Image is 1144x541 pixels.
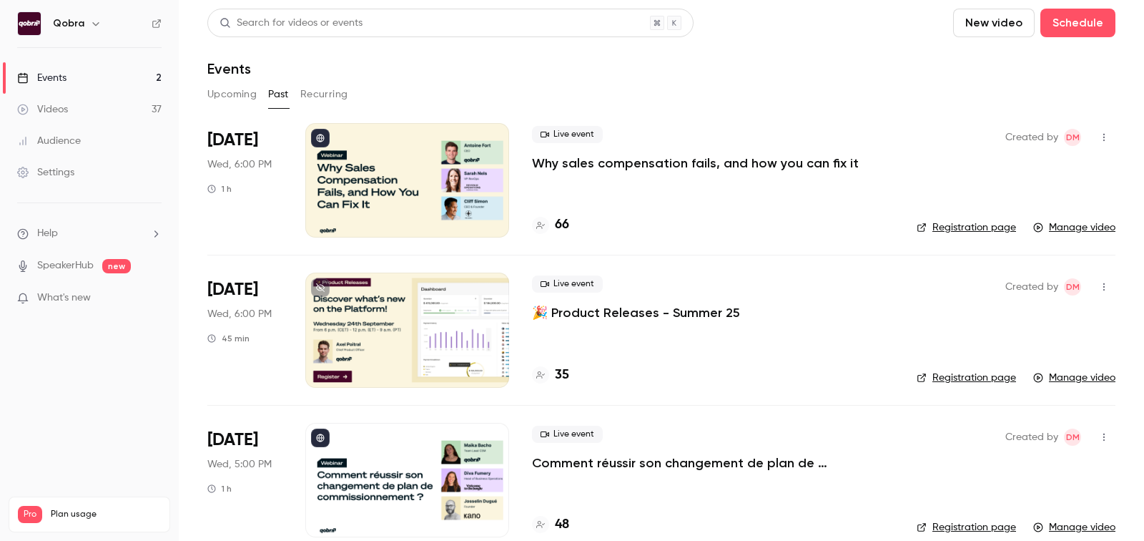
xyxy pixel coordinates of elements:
a: Comment réussir son changement de plan de commissionnement ? [532,454,894,472]
span: Wed, 6:00 PM [207,157,272,172]
a: 48 [532,515,569,535]
a: Why sales compensation fails, and how you can fix it [532,155,859,172]
a: 35 [532,366,569,385]
div: 1 h [207,483,232,494]
a: 66 [532,215,569,235]
div: Audience [17,134,81,148]
span: Created by [1005,278,1058,296]
a: Manage video [1033,520,1115,535]
span: What's new [37,291,91,306]
div: 45 min [207,333,250,344]
span: Plan usage [51,509,161,520]
span: Dylan Manceau [1064,129,1081,146]
h6: Qobra [53,16,84,31]
span: Created by [1005,129,1058,146]
span: [DATE] [207,129,258,152]
span: new [102,259,131,273]
span: DM [1066,278,1080,296]
div: Events [17,71,66,85]
span: Dylan Manceau [1064,278,1081,296]
span: Live event [532,426,603,443]
a: Registration page [917,371,1016,385]
span: Wed, 5:00 PM [207,457,272,472]
div: 1 h [207,183,232,195]
span: [DATE] [207,278,258,301]
button: Schedule [1040,9,1115,37]
div: Search for videos or events [220,16,363,31]
span: DM [1066,429,1080,446]
span: Pro [18,506,42,523]
button: Upcoming [207,83,257,106]
span: [DATE] [207,429,258,452]
span: Created by [1005,429,1058,446]
span: Wed, 6:00 PM [207,307,272,321]
div: Settings [17,165,74,180]
h4: 66 [555,215,569,235]
button: Past [268,83,289,106]
a: Registration page [917,220,1016,235]
div: Sep 24 Wed, 5:00 PM (Europe/Paris) [207,423,282,537]
span: Live event [532,126,603,143]
h4: 35 [555,366,569,385]
div: Sep 24 Wed, 6:00 PM (Europe/Paris) [207,273,282,387]
button: Recurring [300,83,348,106]
span: Help [37,226,58,241]
li: help-dropdown-opener [17,226,162,241]
img: Qobra [18,12,41,35]
h4: 48 [555,515,569,535]
button: New video [953,9,1035,37]
div: Oct 8 Wed, 6:00 PM (Europe/Paris) [207,123,282,238]
span: Dylan Manceau [1064,429,1081,446]
div: Videos [17,102,68,117]
a: Manage video [1033,220,1115,235]
a: 🎉 Product Releases - Summer 25 [532,304,740,321]
span: DM [1066,129,1080,146]
a: SpeakerHub [37,258,94,273]
h1: Events [207,60,251,77]
a: Registration page [917,520,1016,535]
span: Live event [532,276,603,293]
a: Manage video [1033,371,1115,385]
